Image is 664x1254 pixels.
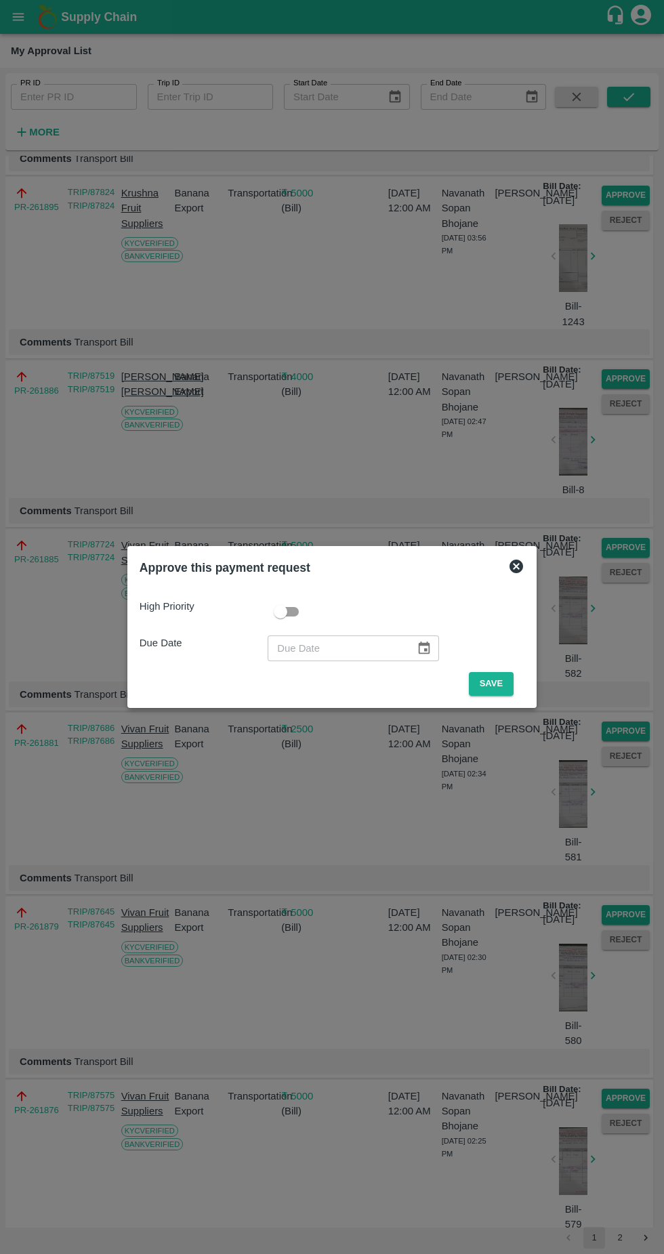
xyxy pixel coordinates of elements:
p: Due Date [140,635,268,650]
p: High Priority [140,599,268,614]
button: Save [469,672,514,696]
button: Choose date [411,635,437,661]
b: Approve this payment request [140,561,310,574]
input: Due Date [268,635,406,661]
